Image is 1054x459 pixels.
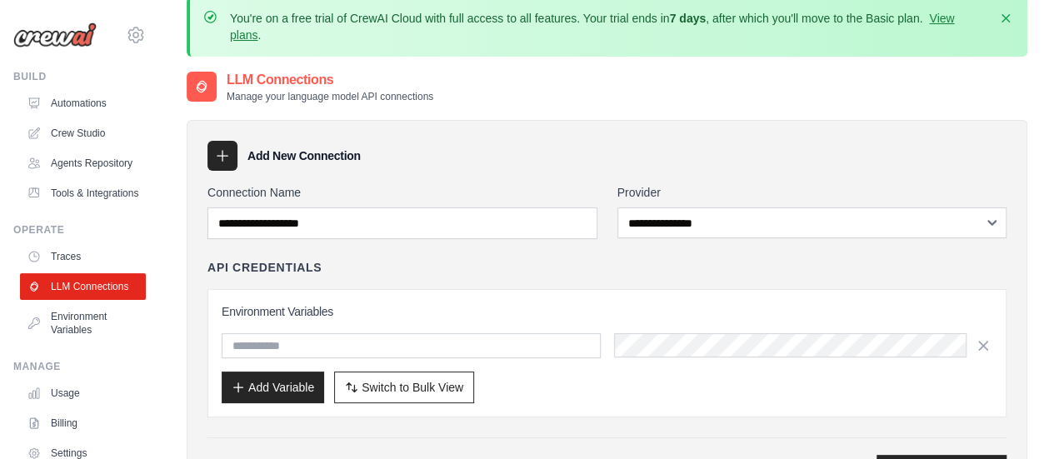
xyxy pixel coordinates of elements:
[20,243,146,270] a: Traces
[20,273,146,300] a: LLM Connections
[20,380,146,407] a: Usage
[207,184,597,201] label: Connection Name
[13,360,146,373] div: Manage
[230,10,987,43] p: You're on a free trial of CrewAI Cloud with full access to all features. Your trial ends in , aft...
[207,259,322,276] h4: API Credentials
[334,372,474,403] button: Switch to Bulk View
[222,303,992,320] h3: Environment Variables
[20,90,146,117] a: Automations
[20,410,146,437] a: Billing
[20,180,146,207] a: Tools & Integrations
[20,150,146,177] a: Agents Repository
[222,372,324,403] button: Add Variable
[362,379,463,396] span: Switch to Bulk View
[13,22,97,47] img: Logo
[20,303,146,343] a: Environment Variables
[13,70,146,83] div: Build
[227,90,433,103] p: Manage your language model API connections
[617,184,1007,201] label: Provider
[20,120,146,147] a: Crew Studio
[247,147,361,164] h3: Add New Connection
[227,70,433,90] h2: LLM Connections
[13,223,146,237] div: Operate
[669,12,706,25] strong: 7 days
